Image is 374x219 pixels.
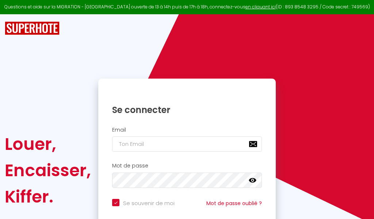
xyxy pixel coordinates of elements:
input: Ton Email [112,136,262,152]
div: Kiffer. [5,184,91,210]
div: Louer, [5,131,91,157]
img: SuperHote logo [5,22,60,35]
h2: Mot de passe [112,163,262,169]
h2: Email [112,127,262,133]
a: en cliquant ici [245,4,276,10]
a: Mot de passe oublié ? [206,200,262,207]
div: Encaisser, [5,157,91,184]
h1: Se connecter [112,104,262,116]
